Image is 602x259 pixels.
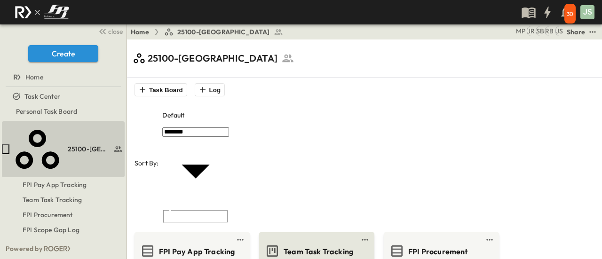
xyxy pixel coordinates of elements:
[2,71,123,84] a: Home
[131,27,289,37] nav: breadcrumbs
[162,110,184,120] p: Default
[2,223,123,236] a: FPI Scope Gap Log
[23,195,82,204] span: Team Task Tracking
[131,27,149,37] a: Home
[2,105,123,118] a: Personal Task Board
[2,90,123,103] a: Task Center
[23,225,79,235] span: FPI Scope Gap Log
[284,246,353,257] span: Team Task Tracking
[235,234,246,245] button: test
[516,26,525,36] div: Monica Pruteanu (mpruteanu@fpibuilders.com)
[177,27,270,37] span: 25100-[GEOGRAPHIC_DATA]
[484,234,495,245] button: test
[545,26,554,36] div: Regina Barnett (rbarnett@fpibuilders.com)
[386,243,495,259] a: FPI Procurement
[587,26,598,38] button: test
[23,210,73,220] span: FPI Procurement
[108,27,123,36] span: close
[164,27,283,37] a: 25100-[GEOGRAPHIC_DATA]
[567,27,585,37] div: Share
[2,208,123,221] a: FPI Procurement
[159,246,235,257] span: FPI Pay App Tracking
[95,24,125,38] button: close
[28,45,98,62] button: Create
[2,207,125,222] div: FPI Procurementtest
[2,178,123,191] a: FPI Pay App Tracking
[2,237,125,252] div: FPI Proposal Requesttest
[11,121,123,177] a: 25100-Vanguard Prep School
[24,92,60,101] span: Task Center
[261,243,371,259] a: Team Task Tracking
[25,72,43,82] span: Home
[555,26,563,36] div: Jesse Sullivan (jsullivan@fpibuilders.com)
[527,26,535,36] div: Jayden Ramirez (jramirez@fpibuilders.com)
[148,52,277,65] p: 25100-[GEOGRAPHIC_DATA]
[16,107,77,116] span: Personal Task Board
[567,10,573,18] p: 30
[136,243,246,259] a: FPI Pay App Tracking
[135,83,187,96] button: Task Board
[2,121,125,177] div: 25100-Vanguard Prep Schooltest
[2,192,125,207] div: Team Task Trackingtest
[135,158,158,168] p: Sort By:
[68,144,111,154] span: 25100-Vanguard Prep School
[195,83,225,96] button: Log
[2,222,125,237] div: FPI Scope Gap Logtest
[11,2,72,22] img: c8d7d1ed905e502e8f77bf7063faec64e13b34fdb1f2bdd94b0e311fc34f8000.png
[2,238,123,251] a: FPI Proposal Request
[2,177,125,192] div: FPI Pay App Trackingtest
[2,193,123,206] a: Team Task Tracking
[579,4,595,20] button: JS
[162,104,229,126] div: Default
[408,246,468,257] span: FPI Procurement
[23,180,87,189] span: FPI Pay App Tracking
[359,234,371,245] button: test
[580,5,594,19] div: JS
[536,26,544,36] div: Sterling Barnett (sterling@fpibuilders.com)
[2,104,125,119] div: Personal Task Boardtest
